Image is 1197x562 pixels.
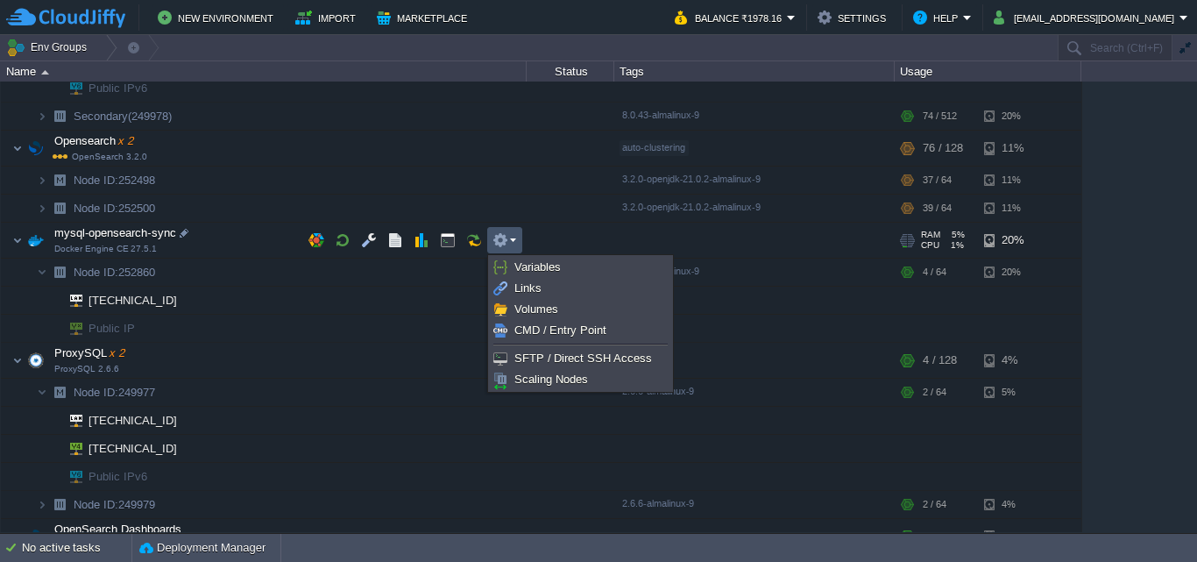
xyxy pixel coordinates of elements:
span: 252860 [72,265,158,280]
a: CMD / Entry Point [491,321,670,340]
img: AMDAwAAAACH5BAEAAAAALAAAAAABAAEAAAICRAEAOw== [47,315,58,342]
span: 3.2.0-openjdk-21.0.2-almalinux-9 [622,202,761,212]
div: 13% [984,519,1041,554]
img: AMDAwAAAACH5BAEAAAAALAAAAAABAAEAAAICRAEAOw== [47,407,58,434]
div: 2 / 64 [923,379,946,406]
span: Node ID: [74,266,118,279]
span: Scaling Nodes [514,373,588,386]
span: (249978) [128,110,172,123]
img: AMDAwAAAACH5BAEAAAAALAAAAAABAAEAAAICRAEAOw== [58,407,82,434]
a: Links [491,279,670,298]
span: 249979 [72,497,158,512]
div: 11% [984,167,1041,194]
button: Import [295,7,361,28]
div: 11% [984,131,1041,166]
img: AMDAwAAAACH5BAEAAAAALAAAAAABAAEAAAICRAEAOw== [37,195,47,222]
a: Opensearchx 2OpenSearch 3.2.0 [53,134,136,147]
a: mysql-opensearch-syncDocker Engine CE 27.5.1 [53,226,179,239]
img: AMDAwAAAACH5BAEAAAAALAAAAAABAAEAAAICRAEAOw== [47,435,58,462]
img: AMDAwAAAACH5BAEAAAAALAAAAAABAAEAAAICRAEAOw== [47,463,58,490]
div: Usage [896,61,1080,82]
span: RAM [921,230,940,240]
img: AMDAwAAAACH5BAEAAAAALAAAAAABAAEAAAICRAEAOw== [37,103,47,130]
span: Variables [514,260,561,274]
a: Node ID:249979 [72,497,158,512]
a: Node ID:252498 [72,173,158,188]
img: AMDAwAAAACH5BAEAAAAALAAAAAABAAEAAAICRAEAOw== [58,287,82,314]
div: 4 / 64 [923,259,946,286]
span: [TECHNICAL_ID] [87,287,180,314]
span: 1% [946,240,964,251]
img: AMDAwAAAACH5BAEAAAAALAAAAAABAAEAAAICRAEAOw== [58,463,82,490]
a: Public IP [87,322,138,335]
div: Status [528,61,613,82]
div: 2 / 64 [923,491,946,518]
button: Balance ₹1978.16 [675,7,787,28]
span: 252500 [72,201,158,216]
span: SFTP / Direct SSH Access [514,352,652,365]
button: [EMAIL_ADDRESS][DOMAIN_NAME] [994,7,1179,28]
a: Secondary(249978) [72,109,174,124]
img: AMDAwAAAACH5BAEAAAAALAAAAAABAAEAAAICRAEAOw== [37,167,47,194]
div: 76 / 128 [923,131,963,166]
img: AMDAwAAAACH5BAEAAAAALAAAAAABAAEAAAICRAEAOw== [37,379,47,406]
span: OpenSearch Dashboards [53,522,184,537]
a: Node ID:249977 [72,385,158,400]
a: OpenSearch Dashboards [53,523,184,536]
span: CMD / Entry Point [514,324,606,337]
span: 3.2.0-openjdk-21.0.2-almalinux-9 [622,174,761,184]
div: 20% [984,223,1041,258]
span: Node ID: [74,386,118,399]
img: AMDAwAAAACH5BAEAAAAALAAAAAABAAEAAAICRAEAOw== [24,223,48,258]
span: Public IPv6 [87,75,150,102]
img: AMDAwAAAACH5BAEAAAAALAAAAAABAAEAAAICRAEAOw== [47,195,72,222]
a: [TECHNICAL_ID] [87,414,180,427]
div: 20% [984,103,1041,130]
img: AMDAwAAAACH5BAEAAAAALAAAAAABAAEAAAICRAEAOw== [12,343,23,378]
img: AMDAwAAAACH5BAEAAAAALAAAAAABAAEAAAICRAEAOw== [12,131,23,166]
button: Marketplace [377,7,472,28]
span: Links [514,281,542,295]
span: 5% [947,230,965,240]
img: AMDAwAAAACH5BAEAAAAALAAAAAABAAEAAAICRAEAOw== [58,435,82,462]
img: AMDAwAAAACH5BAEAAAAALAAAAAABAAEAAAICRAEAOw== [58,315,82,342]
span: 8.0.43-almalinux-9 [622,110,699,120]
span: [TECHNICAL_ID] [87,435,180,462]
span: ProxySQL 2.6.6 [54,364,119,374]
div: 4% [984,491,1041,518]
a: [TECHNICAL_ID] [87,442,180,455]
span: 2.6.6-almalinux-9 [622,498,694,509]
img: AMDAwAAAACH5BAEAAAAALAAAAAABAAEAAAICRAEAOw== [47,75,58,102]
img: AMDAwAAAACH5BAEAAAAALAAAAAABAAEAAAICRAEAOw== [58,75,82,102]
span: ProxySQL [53,345,127,360]
div: 5% [984,379,1041,406]
span: mysql-opensearch-sync [53,225,179,240]
img: AMDAwAAAACH5BAEAAAAALAAAAAABAAEAAAICRAEAOw== [47,287,58,314]
img: AMDAwAAAACH5BAEAAAAALAAAAAABAAEAAAICRAEAOw== [41,70,49,75]
img: AMDAwAAAACH5BAEAAAAALAAAAAABAAEAAAICRAEAOw== [47,103,72,130]
a: Node ID:252860 [72,265,158,280]
img: AMDAwAAAACH5BAEAAAAALAAAAAABAAEAAAICRAEAOw== [12,519,23,554]
span: Node ID: [74,202,118,215]
button: Deployment Manager [139,539,266,557]
span: Node ID: [74,174,118,187]
span: OpenSearch 3.2.0 [53,152,147,161]
div: 11% [984,195,1041,222]
div: 37 / 64 [923,167,952,194]
img: AMDAwAAAACH5BAEAAAAALAAAAAABAAEAAAICRAEAOw== [47,167,72,194]
div: 4 / 128 [923,343,957,378]
div: Name [2,61,526,82]
img: CloudJiffy [6,7,125,29]
span: Public IPv6 [87,463,150,490]
img: AMDAwAAAACH5BAEAAAAALAAAAAABAAEAAAICRAEAOw== [24,131,48,166]
div: Tags [615,61,894,82]
div: 4% [984,343,1041,378]
span: 249977 [72,385,158,400]
button: Settings [818,7,891,28]
a: Variables [491,258,670,277]
a: ProxySQLx 2ProxySQL 2.6.6 [53,346,127,359]
div: 3 / 32 [923,519,951,554]
button: New Environment [158,7,279,28]
div: No active tasks [22,534,131,562]
div: 39 / 64 [923,195,952,222]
